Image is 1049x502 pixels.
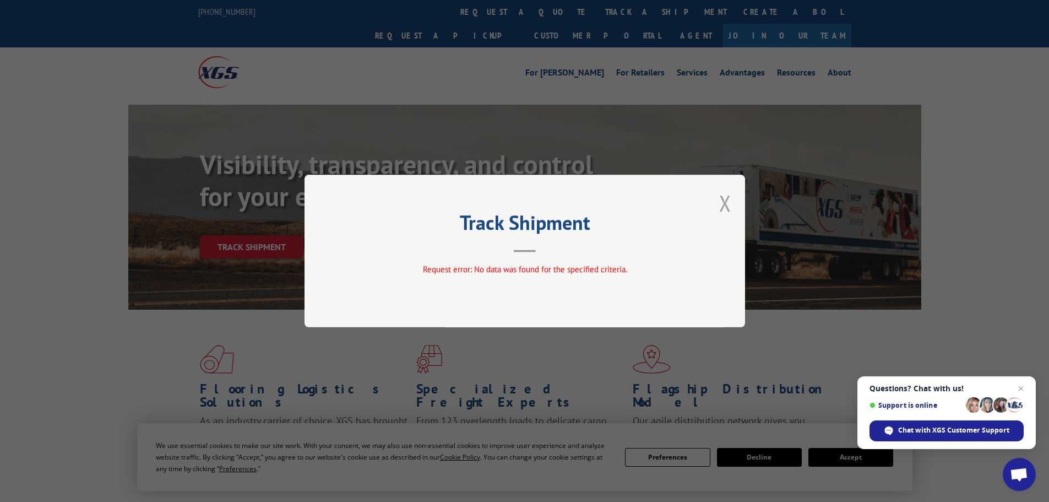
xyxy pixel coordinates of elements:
span: Chat with XGS Customer Support [869,420,1024,441]
a: Open chat [1003,458,1036,491]
button: Close modal [719,188,731,218]
span: Chat with XGS Customer Support [898,425,1009,435]
span: Questions? Chat with us! [869,384,1024,393]
span: Support is online [869,401,962,409]
span: Request error: No data was found for the specified criteria. [422,264,627,274]
h2: Track Shipment [360,215,690,236]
